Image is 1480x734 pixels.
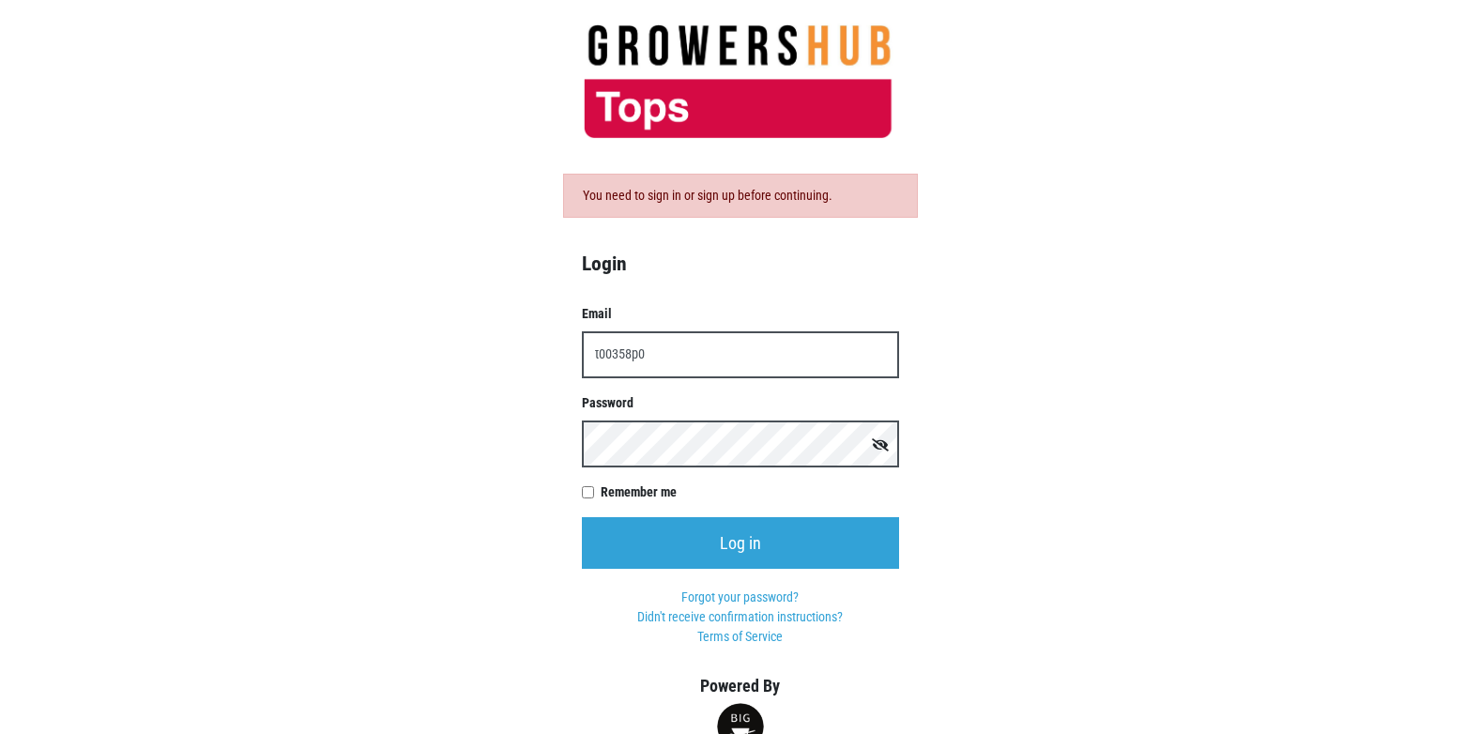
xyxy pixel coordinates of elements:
[582,252,899,276] h4: Login
[601,482,899,502] label: Remember me
[582,517,899,569] input: Log in
[553,676,928,696] h5: Powered By
[582,304,899,324] label: Email
[697,629,783,644] a: Terms of Service
[582,393,899,413] label: Password
[637,609,843,624] a: Didn't receive confirmation instructions?
[563,174,918,218] div: You need to sign in or sign up before continuing.
[553,23,928,140] img: 279edf242af8f9d49a69d9d2afa010fb.png
[681,589,799,604] a: Forgot your password?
